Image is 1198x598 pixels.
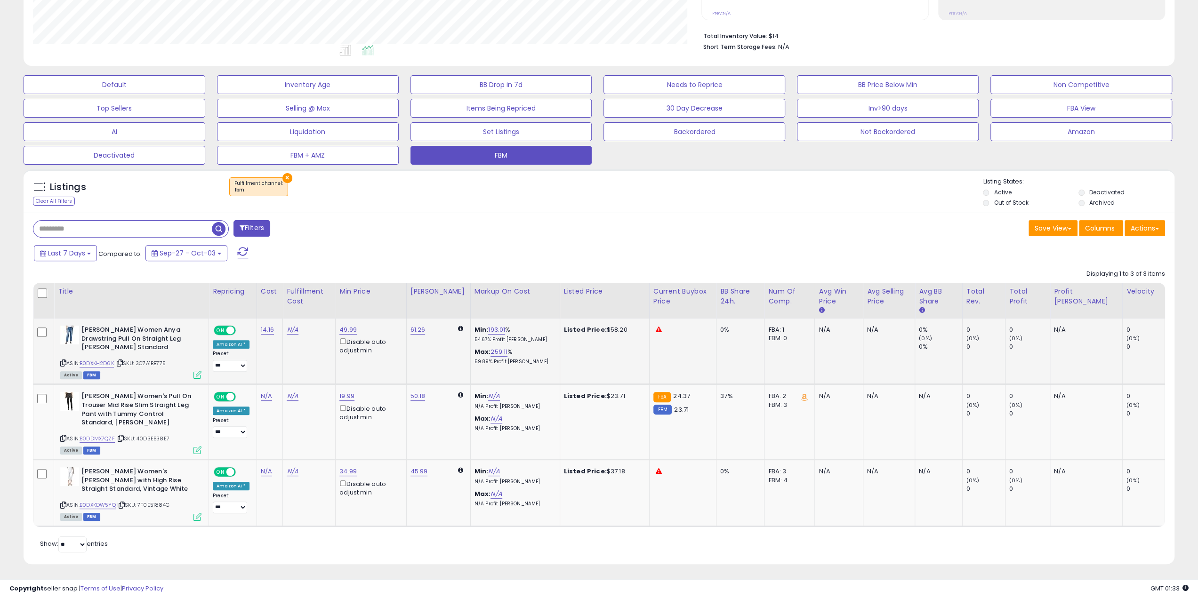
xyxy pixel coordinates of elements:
div: Listed Price [564,287,645,296]
div: FBA: 1 [768,326,807,334]
span: FBM [83,447,100,454]
h5: Listings [50,181,86,194]
div: 0 [1009,326,1050,334]
div: 0% [919,326,962,334]
button: Liquidation [217,122,399,141]
a: B0DXKDW5YQ [80,501,116,509]
li: $14 [703,30,1158,41]
small: (0%) [1009,477,1022,484]
small: (0%) [1009,401,1022,409]
button: Amazon [990,122,1172,141]
small: (0%) [966,401,980,409]
small: Prev: N/A [949,10,967,16]
span: 23.71 [674,405,689,414]
div: 0 [1009,343,1050,351]
button: Inv>90 days [797,99,979,118]
button: FBM [410,146,592,165]
div: 0 [966,409,1005,418]
div: 0 [966,343,1005,351]
small: (0%) [1009,335,1022,342]
small: Avg BB Share. [919,306,925,315]
span: 24.37 [673,391,690,400]
button: Backordered [603,122,785,141]
a: 193.01 [488,325,505,335]
span: OFF [234,393,249,401]
div: N/A [867,392,908,400]
div: Num of Comp. [768,287,811,306]
div: FBA: 2 [768,392,807,400]
button: AI [24,122,205,141]
div: Cost [261,287,279,296]
label: Deactivated [1089,188,1125,196]
button: Default [24,75,205,94]
span: All listings currently available for purchase on Amazon [60,371,82,379]
div: 0 [1009,392,1050,400]
div: Title [58,287,205,296]
span: All listings currently available for purchase on Amazon [60,447,82,454]
th: The percentage added to the cost of goods (COGS) that forms the calculator for Min & Max prices. [470,283,560,319]
div: Avg Selling Price [867,287,911,306]
span: FBM [83,371,100,379]
span: | SKU: 40D3EB38E7 [116,435,169,442]
a: 61.26 [410,325,426,335]
div: 0 [1126,467,1165,476]
span: 2025-10-11 01:33 GMT [1150,584,1189,593]
p: 54.67% Profit [PERSON_NAME] [474,336,553,343]
div: Total Rev. [966,287,1001,306]
div: N/A [867,326,908,334]
div: [PERSON_NAME] [410,287,466,296]
p: 59.89% Profit [PERSON_NAME] [474,359,553,365]
button: BB Price Below Min [797,75,979,94]
a: B0DXKH2D6K [80,359,114,367]
div: 0% [720,467,757,476]
div: N/A [1054,392,1115,400]
span: Columns [1085,223,1115,233]
div: Preset: [213,493,249,514]
div: N/A [819,326,855,334]
p: N/A Profit [PERSON_NAME] [474,425,553,432]
div: 0 [1126,409,1165,418]
div: $23.71 [564,392,642,400]
a: 34.99 [339,467,357,476]
button: Inventory Age [217,75,399,94]
div: N/A [919,467,955,476]
div: N/A [1054,326,1115,334]
label: Archived [1089,199,1115,207]
p: Listing States: [983,177,1174,186]
b: Max: [474,347,491,356]
p: N/A Profit [PERSON_NAME] [474,478,553,485]
div: Amazon AI * [213,482,249,490]
div: $58.20 [564,326,642,334]
a: Terms of Use [80,584,121,593]
div: Total Profit [1009,287,1046,306]
div: 0 [1126,326,1165,334]
div: ASIN: [60,467,201,519]
span: Sep-27 - Oct-03 [160,248,216,258]
b: Min: [474,391,489,400]
button: Save View [1029,220,1077,236]
b: [PERSON_NAME] Women's Pull On Trouser Mid Rise Slim Straight Leg Pant with Tummy Control Standard... [81,392,196,429]
button: Not Backordered [797,122,979,141]
div: 37% [720,392,757,400]
div: Preset: [213,351,249,372]
a: Privacy Policy [122,584,163,593]
small: FBM [653,405,672,415]
div: % [474,326,553,343]
div: 0 [1126,392,1165,400]
a: 49.99 [339,325,357,335]
small: Prev: N/A [712,10,730,16]
div: Velocity [1126,287,1161,296]
div: Markup on Cost [474,287,556,296]
div: Preset: [213,417,249,439]
b: [PERSON_NAME] Women Anya Drawstring Pull On Straight Leg [PERSON_NAME] Standard [81,326,196,354]
div: Disable auto adjust min [339,403,399,422]
div: ASIN: [60,326,201,378]
span: | SKU: 3C7A1BB775 [115,359,166,367]
a: 45.99 [410,467,428,476]
span: All listings currently available for purchase on Amazon [60,513,82,521]
span: Compared to: [98,249,142,258]
div: 0 [966,392,1005,400]
span: OFF [234,327,249,335]
a: N/A [488,391,499,401]
b: Max: [474,489,491,498]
